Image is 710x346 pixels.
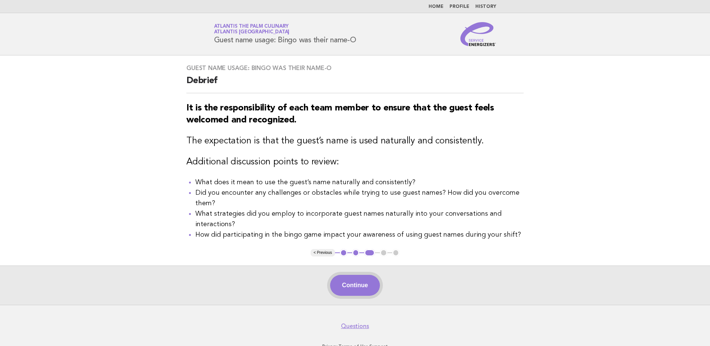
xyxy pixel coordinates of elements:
[450,4,469,9] a: Profile
[341,322,369,330] a: Questions
[186,156,524,168] h3: Additional discussion points to review:
[330,275,380,296] button: Continue
[475,4,496,9] a: History
[311,249,335,257] button: < Previous
[340,249,347,257] button: 1
[195,177,524,188] li: What does it mean to use the guest’s name naturally and consistently?
[352,249,360,257] button: 2
[186,135,524,147] h3: The expectation is that the guest’s name is used naturally and consistently.
[186,104,494,125] strong: It is the responsibility of each team member to ensure that the guest feels welcomed and recognized.
[214,24,290,34] a: Atlantis The Palm CulinaryAtlantis [GEOGRAPHIC_DATA]
[364,249,375,257] button: 3
[214,24,356,44] h1: Guest name usage: Bingo was their name-O
[195,188,524,209] li: Did you encounter any challenges or obstacles while trying to use guest names? How did you overco...
[186,75,524,93] h2: Debrief
[460,22,496,46] img: Service Energizers
[195,209,524,230] li: What strategies did you employ to incorporate guest names naturally into your conversations and i...
[429,4,444,9] a: Home
[186,64,524,72] h3: Guest name usage: Bingo was their name-O
[214,30,290,35] span: Atlantis [GEOGRAPHIC_DATA]
[195,230,524,240] li: How did participating in the bingo game impact your awareness of using guest names during your sh...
